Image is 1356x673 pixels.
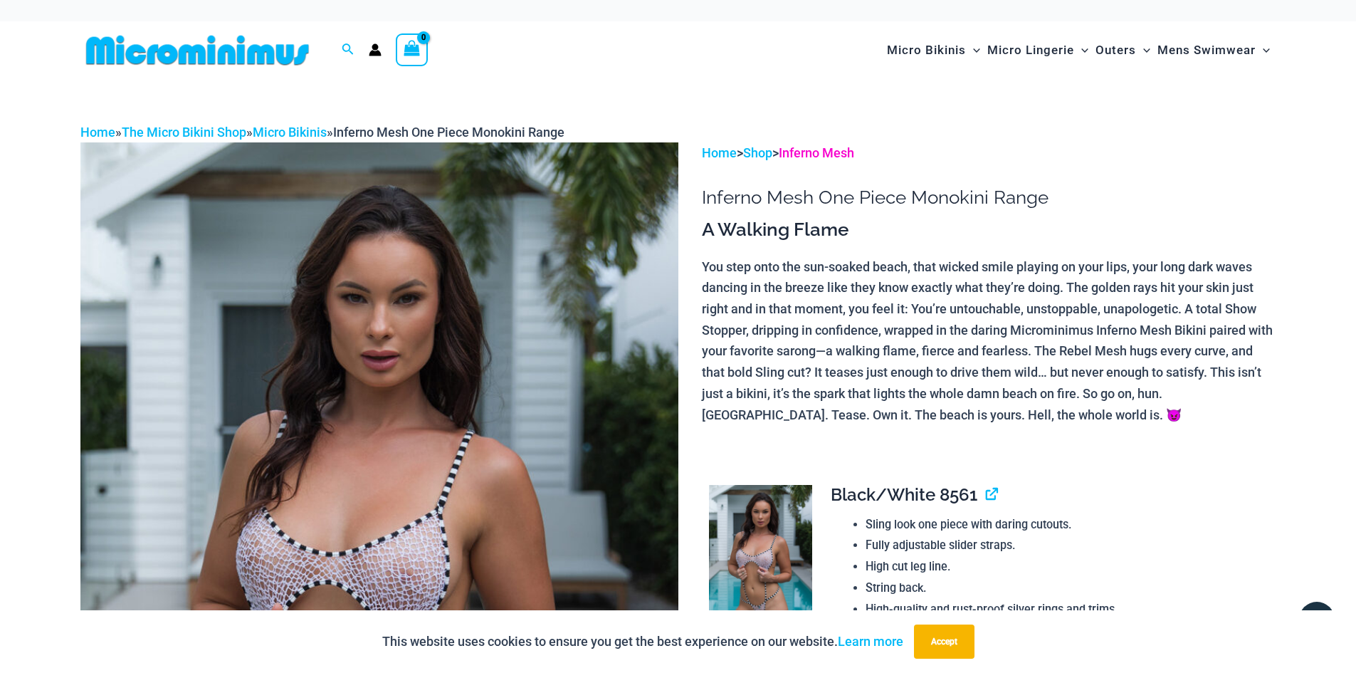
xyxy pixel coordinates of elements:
[1256,32,1270,68] span: Menu Toggle
[1092,28,1154,72] a: OutersMenu ToggleMenu Toggle
[1136,32,1150,68] span: Menu Toggle
[866,599,1264,620] li: High-quality and rust-proof silver rings and trims.
[333,125,564,140] span: Inferno Mesh One Piece Monokini Range
[779,145,854,160] a: Inferno Mesh
[382,631,903,652] p: This website uses cookies to ensure you get the best experience on our website.
[1157,32,1256,68] span: Mens Swimwear
[702,142,1276,164] p: > >
[966,32,980,68] span: Menu Toggle
[702,218,1276,242] h3: A Walking Flame
[866,514,1264,536] li: Sling look one piece with daring cutouts.
[831,484,977,505] span: Black/White 8561
[80,34,315,66] img: MM SHOP LOGO FLAT
[369,43,382,56] a: Account icon link
[80,125,115,140] a: Home
[838,634,903,649] a: Learn more
[914,625,974,659] button: Accept
[80,125,564,140] span: » » »
[743,145,772,160] a: Shop
[881,26,1276,74] nav: Site Navigation
[1154,28,1273,72] a: Mens SwimwearMenu ToggleMenu Toggle
[887,32,966,68] span: Micro Bikinis
[866,535,1264,556] li: Fully adjustable slider straps.
[122,125,246,140] a: The Micro Bikini Shop
[883,28,984,72] a: Micro BikinisMenu ToggleMenu Toggle
[866,578,1264,599] li: String back.
[709,485,812,640] img: Inferno Mesh Black White 8561 One Piece
[702,256,1276,426] p: You step onto the sun-soaked beach, that wicked smile playing on your lips, your long dark waves ...
[987,32,1074,68] span: Micro Lingerie
[253,125,327,140] a: Micro Bikinis
[396,33,429,66] a: View Shopping Cart, empty
[866,556,1264,578] li: High cut leg line.
[702,145,737,160] a: Home
[984,28,1092,72] a: Micro LingerieMenu ToggleMenu Toggle
[1095,32,1136,68] span: Outers
[342,41,354,59] a: Search icon link
[1074,32,1088,68] span: Menu Toggle
[702,187,1276,209] h1: Inferno Mesh One Piece Monokini Range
